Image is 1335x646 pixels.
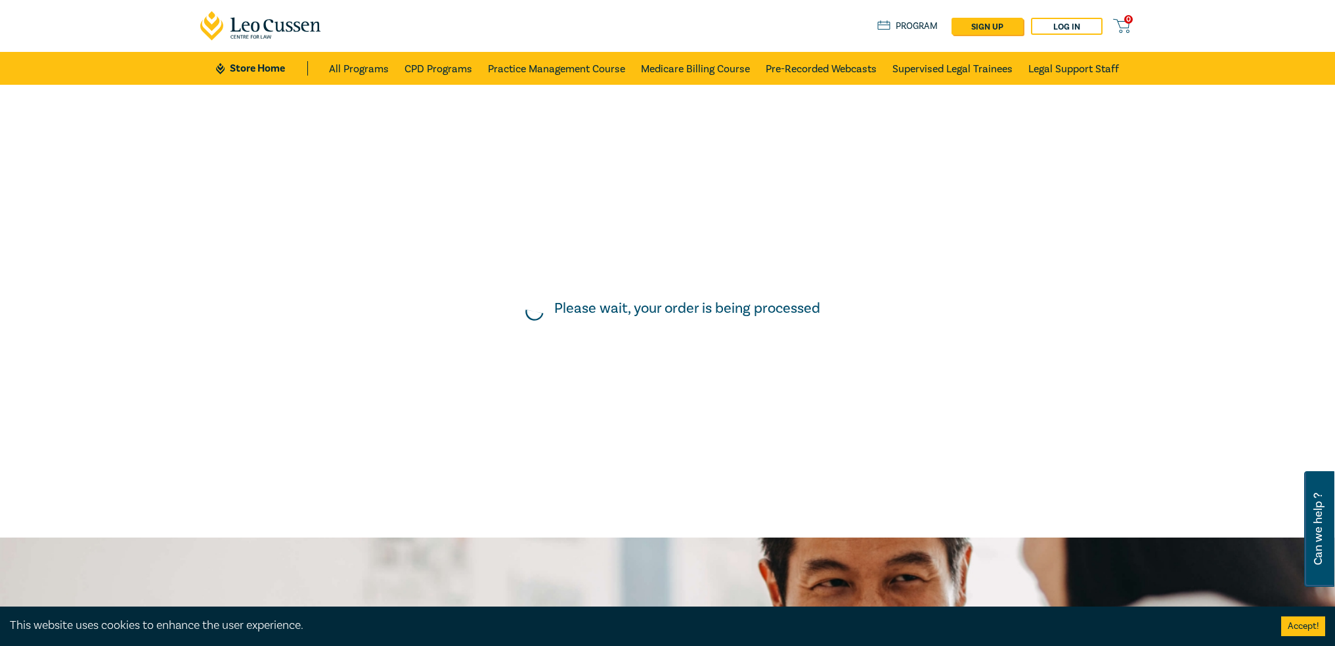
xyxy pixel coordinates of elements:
h5: Please wait, your order is being processed [554,300,820,317]
a: All Programs [329,52,389,85]
a: Pre-Recorded Webcasts [766,52,877,85]
a: Program [877,19,938,34]
a: Log in [1031,18,1103,35]
a: CPD Programs [405,52,472,85]
button: Accept cookies [1281,616,1325,636]
a: Store Home [216,61,307,76]
div: This website uses cookies to enhance the user experience. [10,617,1261,634]
span: Can we help ? [1312,479,1324,579]
a: Supervised Legal Trainees [892,52,1013,85]
span: 0 [1124,15,1133,24]
a: Practice Management Course [488,52,625,85]
a: sign up [952,18,1023,35]
a: Medicare Billing Course [641,52,750,85]
a: Legal Support Staff [1028,52,1119,85]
